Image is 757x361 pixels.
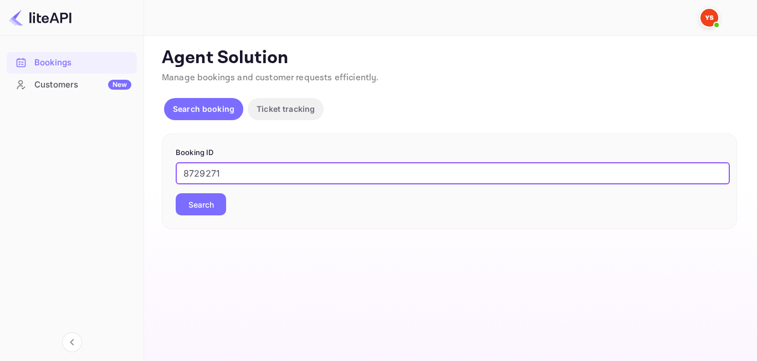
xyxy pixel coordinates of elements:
a: CustomersNew [7,74,137,95]
div: Bookings [7,52,137,74]
div: Customers [34,79,131,91]
button: Collapse navigation [62,332,82,352]
p: Ticket tracking [257,103,315,115]
input: Enter Booking ID (e.g., 63782194) [176,162,730,184]
p: Booking ID [176,147,723,158]
div: CustomersNew [7,74,137,96]
img: Yandex Support [700,9,718,27]
button: Search [176,193,226,215]
a: Bookings [7,52,137,73]
div: New [108,80,131,90]
p: Agent Solution [162,47,737,69]
p: Search booking [173,103,234,115]
div: Bookings [34,56,131,69]
img: LiteAPI logo [9,9,71,27]
span: Manage bookings and customer requests efficiently. [162,72,379,84]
